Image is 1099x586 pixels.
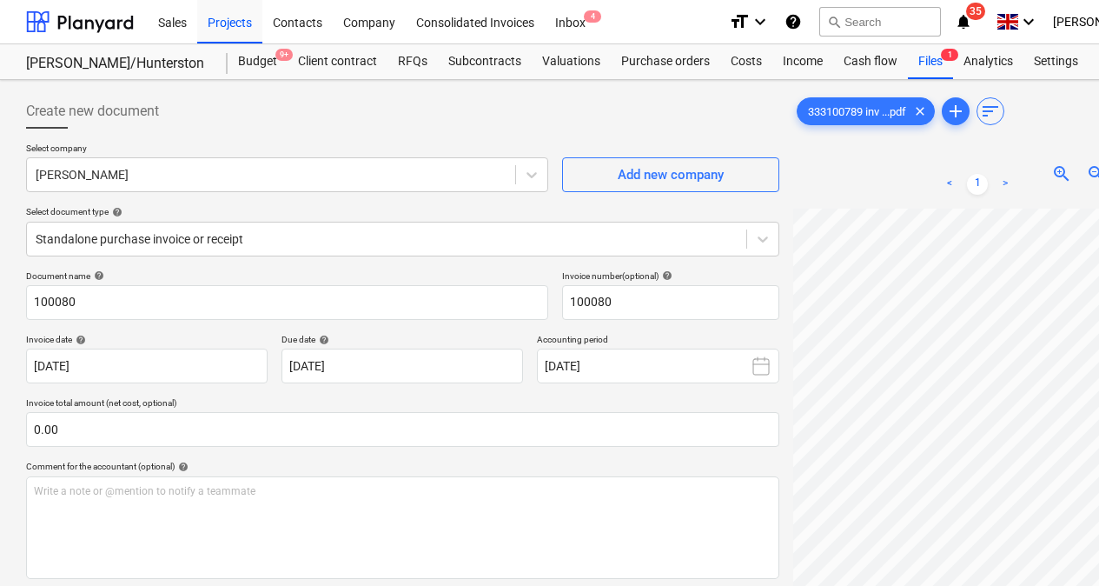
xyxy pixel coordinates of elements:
[584,10,601,23] span: 4
[72,335,86,345] span: help
[288,44,387,79] a: Client contract
[785,11,802,32] i: Knowledge base
[1051,163,1072,184] span: zoom_in
[562,285,779,320] input: Invoice number
[562,157,779,192] button: Add new company
[908,44,953,79] div: Files
[537,349,778,383] button: [DATE]
[26,412,779,447] input: Invoice total amount (net cost, optional)
[995,174,1016,195] a: Next page
[953,44,1023,79] a: Analytics
[228,44,288,79] div: Budget
[26,55,207,73] div: [PERSON_NAME]/Hunterston
[910,101,930,122] span: clear
[387,44,438,79] a: RFQs
[939,174,960,195] a: Previous page
[967,174,988,195] a: Page 1 is your current page
[537,334,778,349] p: Accounting period
[1018,11,1039,32] i: keyboard_arrow_down
[945,101,966,122] span: add
[90,270,104,281] span: help
[955,11,972,32] i: notifications
[438,44,532,79] a: Subcontracts
[611,44,720,79] a: Purchase orders
[819,7,941,37] button: Search
[618,163,724,186] div: Add new company
[26,101,159,122] span: Create new document
[908,44,953,79] a: Files1
[26,143,548,157] p: Select company
[26,285,548,320] input: Document name
[966,3,985,20] span: 35
[26,461,779,472] div: Comment for the accountant (optional)
[772,44,833,79] a: Income
[109,207,122,217] span: help
[941,49,958,61] span: 1
[659,270,672,281] span: help
[833,44,908,79] a: Cash flow
[315,335,329,345] span: help
[175,462,189,472] span: help
[720,44,772,79] a: Costs
[281,334,523,345] div: Due date
[281,349,523,383] input: Due date not specified
[26,206,779,217] div: Select document type
[26,270,548,282] div: Document name
[798,105,917,118] span: 333100789 inv ...pdf
[26,334,268,345] div: Invoice date
[797,97,935,125] div: 333100789 inv ...pdf
[26,349,268,383] input: Invoice date not specified
[275,49,293,61] span: 9+
[750,11,771,32] i: keyboard_arrow_down
[980,101,1001,122] span: sort
[532,44,611,79] a: Valuations
[827,15,841,29] span: search
[562,270,779,282] div: Invoice number (optional)
[228,44,288,79] a: Budget9+
[26,397,779,412] p: Invoice total amount (net cost, optional)
[1012,503,1099,586] iframe: Chat Widget
[1023,44,1089,79] a: Settings
[729,11,750,32] i: format_size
